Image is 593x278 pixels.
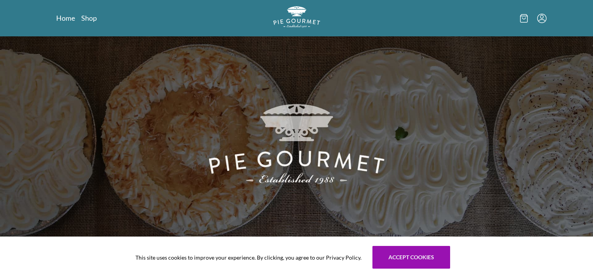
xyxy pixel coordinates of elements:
a: Logo [273,6,320,30]
span: This site uses cookies to improve your experience. By clicking, you agree to our Privacy Policy. [135,253,361,262]
a: Shop [81,13,97,23]
button: Menu [537,14,547,23]
img: logo [273,6,320,28]
a: Home [56,13,75,23]
button: Accept cookies [372,246,450,269]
